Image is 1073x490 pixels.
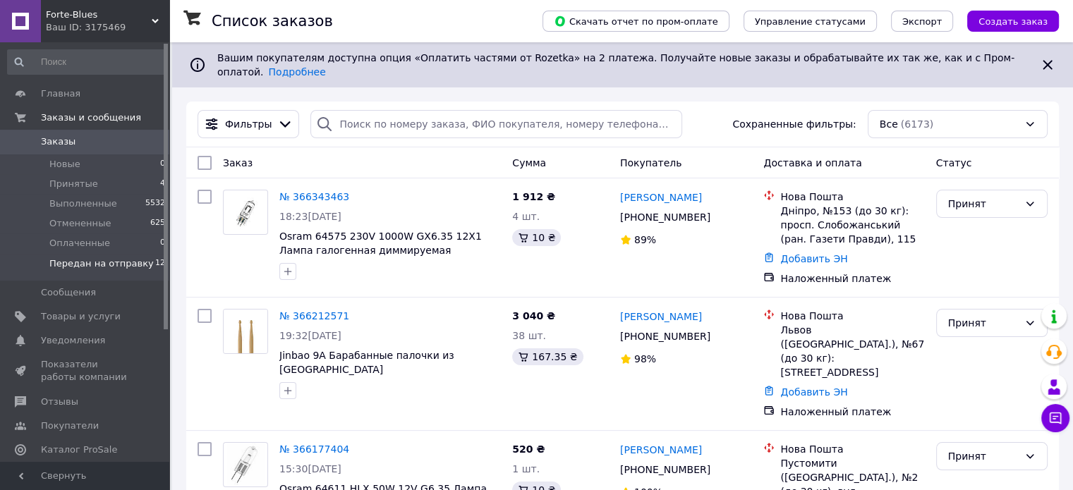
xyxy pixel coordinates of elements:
div: 10 ₴ [512,229,561,246]
span: Управление статусами [755,16,866,27]
div: [PHONE_NUMBER] [617,460,713,479]
span: Отмененные [49,217,111,230]
a: Добавить ЭН [780,253,847,264]
span: 1 912 ₴ [512,191,555,202]
button: Управление статусами [744,11,877,32]
div: Ваш ID: 3175469 [46,21,169,34]
a: Добавить ЭН [780,386,847,398]
span: 3 040 ₴ [512,310,555,321]
span: Все [880,117,898,131]
div: Принят [948,448,1019,464]
input: Поиск по номеру заказа, ФИО покупателя, номеру телефона, Email, номеру накладной [310,110,682,138]
span: Главная [41,87,80,100]
span: Покупатели [41,419,99,432]
img: Фото товару [229,190,262,234]
button: Создать заказ [967,11,1059,32]
span: 12 [155,257,165,270]
div: Наложенный платеж [780,271,924,286]
a: [PERSON_NAME] [620,443,702,457]
div: Нова Пошта [780,442,924,456]
div: Львов ([GEOGRAPHIC_DATA].), №67 (до 30 кг): [STREET_ADDRESS] [780,323,924,379]
div: [PHONE_NUMBER] [617,207,713,227]
button: Скачать отчет по пром-оплате [542,11,729,32]
img: Фото товару [224,310,267,353]
div: 167.35 ₴ [512,348,583,365]
div: Нова Пошта [780,309,924,323]
span: 19:32[DATE] [279,330,341,341]
span: 625 [150,217,165,230]
a: [PERSON_NAME] [620,310,702,324]
span: Доставка и оплата [763,157,861,169]
span: Заказ [223,157,253,169]
a: Создать заказ [953,15,1059,26]
span: Выполненные [49,197,117,210]
span: Создать заказ [978,16,1048,27]
span: Статус [936,157,972,169]
span: 1 шт. [512,463,540,474]
span: Показатели работы компании [41,358,131,384]
input: Поиск [7,49,166,75]
a: № 366212571 [279,310,349,321]
span: Заказы и сообщения [41,111,141,124]
a: Фото товару [223,442,268,487]
h1: Список заказов [212,13,333,30]
a: Jinbao 9A Барабанные палочки из [GEOGRAPHIC_DATA] [279,350,454,375]
span: Сообщения [41,286,96,299]
span: Оплаченные [49,237,110,250]
span: Передан на отправку [49,257,154,270]
span: Экспорт [902,16,942,27]
span: 89% [634,234,656,245]
a: Фото товару [223,309,268,354]
button: Экспорт [891,11,953,32]
div: Наложенный платеж [780,405,924,419]
a: № 366343463 [279,191,349,202]
span: Сохраненные фильтры: [732,117,856,131]
img: Фото товару [227,443,263,486]
span: 98% [634,353,656,365]
a: Osram 64575 230V 1000W GX6.35 12X1 Лампа галогенная диммируемая [279,231,482,256]
span: Каталог ProSale [41,443,117,456]
div: Принят [948,315,1019,331]
span: Отзывы [41,396,78,408]
span: Forte-Blues [46,8,152,21]
a: № 366177404 [279,443,349,455]
a: Фото товару [223,190,268,235]
span: 4 [160,178,165,190]
span: Заказы [41,135,75,148]
span: Уведомления [41,334,105,347]
div: Дніпро, №153 (до 30 кг): просп. Слобожанський (ран. Газети Правди), 115 [780,204,924,246]
span: (6173) [901,118,934,130]
span: 0 [160,158,165,171]
span: Товары и услуги [41,310,121,323]
a: Подробнее [269,66,326,78]
div: Нова Пошта [780,190,924,204]
div: [PHONE_NUMBER] [617,326,713,346]
span: Сумма [512,157,546,169]
span: Новые [49,158,80,171]
span: 520 ₴ [512,443,545,455]
span: 5532 [145,197,165,210]
span: 15:30[DATE] [279,463,341,474]
span: Вашим покупателям доступна опция «Оплатить частями от Rozetka» на 2 платежа. Получайте новые зака... [217,52,1014,78]
button: Чат с покупателем [1041,404,1069,432]
span: Принятые [49,178,98,190]
span: 38 шт. [512,330,546,341]
span: Покупатель [620,157,682,169]
span: 4 шт. [512,211,540,222]
span: 18:23[DATE] [279,211,341,222]
span: 0 [160,237,165,250]
div: Принят [948,196,1019,212]
a: [PERSON_NAME] [620,190,702,204]
span: Скачать отчет по пром-оплате [554,15,718,27]
span: Фильтры [225,117,272,131]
